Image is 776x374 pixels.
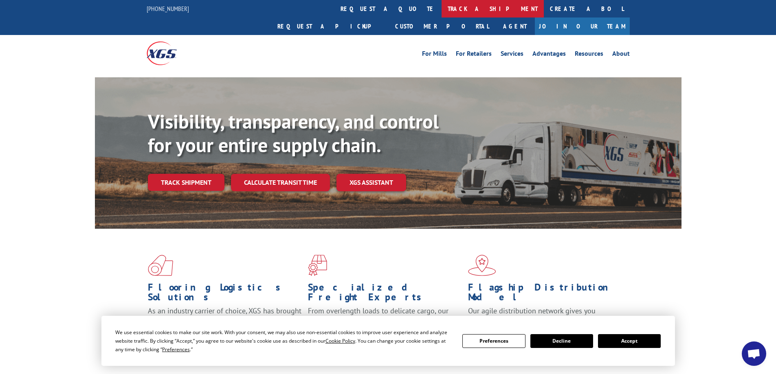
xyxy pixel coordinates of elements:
[148,255,173,276] img: xgs-icon-total-supply-chain-intelligence-red
[530,334,593,348] button: Decline
[532,50,566,59] a: Advantages
[495,17,535,35] a: Agent
[148,306,301,335] span: As an industry carrier of choice, XGS has brought innovation and dedication to flooring logistics...
[612,50,630,59] a: About
[389,17,495,35] a: Customer Portal
[468,306,618,325] span: Our agile distribution network gives you nationwide inventory management on demand.
[231,174,330,191] a: Calculate transit time
[575,50,603,59] a: Resources
[598,334,661,348] button: Accept
[115,328,453,354] div: We use essential cookies to make our site work. With your consent, we may also use non-essential ...
[148,282,302,306] h1: Flooring Logistics Solutions
[535,17,630,35] a: Join Our Team
[148,174,224,191] a: Track shipment
[101,316,675,366] div: Cookie Consent Prompt
[308,282,462,306] h1: Specialized Freight Experts
[308,306,462,342] p: From overlength loads to delicate cargo, our experienced staff knows the best way to move your fr...
[336,174,406,191] a: XGS ASSISTANT
[422,50,447,59] a: For Mills
[325,337,355,344] span: Cookie Policy
[456,50,492,59] a: For Retailers
[162,346,190,353] span: Preferences
[742,341,766,366] div: Open chat
[147,4,189,13] a: [PHONE_NUMBER]
[501,50,523,59] a: Services
[462,334,525,348] button: Preferences
[468,282,622,306] h1: Flagship Distribution Model
[308,255,327,276] img: xgs-icon-focused-on-flooring-red
[148,109,439,157] b: Visibility, transparency, and control for your entire supply chain.
[271,17,389,35] a: Request a pickup
[468,255,496,276] img: xgs-icon-flagship-distribution-model-red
